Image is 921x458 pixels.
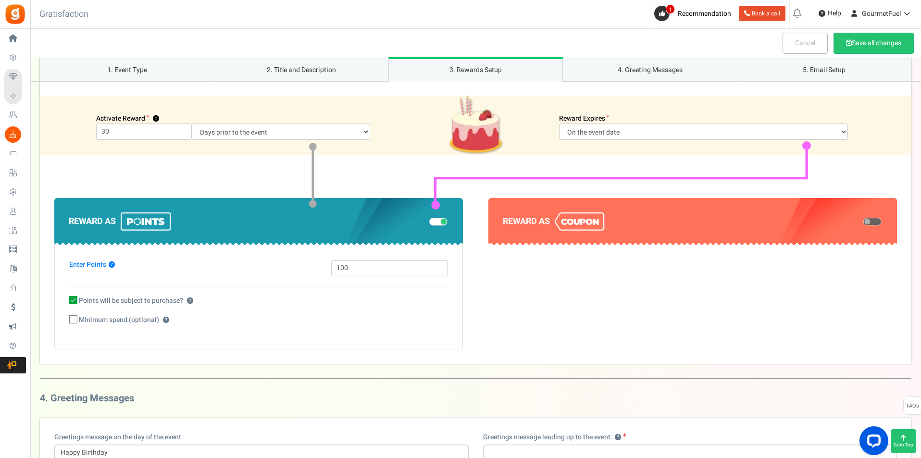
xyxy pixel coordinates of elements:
span: Help [825,9,841,18]
span: FAQs [906,397,919,415]
label: Enter Points [69,260,115,270]
span: GourmetFuel [862,9,901,19]
a: 3. Rewards Setup [388,57,563,82]
span: ? [187,298,193,304]
h3: 4. Greeting Messages [40,393,911,404]
button: Greetings message leading up to the event: [615,434,621,441]
span: Goto Top [894,442,913,448]
span: 1 [666,4,675,14]
span: Recommendation [678,9,731,19]
span: ? [163,317,169,323]
label: Greetings message leading up to the event: [483,433,626,442]
span: Points will be subject to purchase? [79,296,183,306]
strong: Reward Expires [559,113,605,124]
a: 2. Title and Description [214,57,389,82]
a: Book a call [739,6,785,21]
a: 1. Event Type [40,57,214,82]
span: ? [109,262,115,268]
label: Greetings message on the day of the event: [54,433,183,442]
h4: Reward as [503,212,883,231]
strong: Activate Reward [96,113,145,124]
button: Goto Top [891,429,916,453]
a: Help [815,6,845,21]
span: Minimum spend (optional) [79,315,159,325]
span: ? [153,116,159,122]
a: 5. Email Setup [737,57,911,82]
h3: Gratisfaction [29,5,99,24]
button: Save all changes [834,33,914,54]
img: Gratisfaction [4,3,26,25]
h4: Reward as [69,212,448,231]
a: 4. Greeting Messages [563,57,737,82]
a: 1 Recommendation [654,6,735,21]
a: Cancel [783,33,828,54]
